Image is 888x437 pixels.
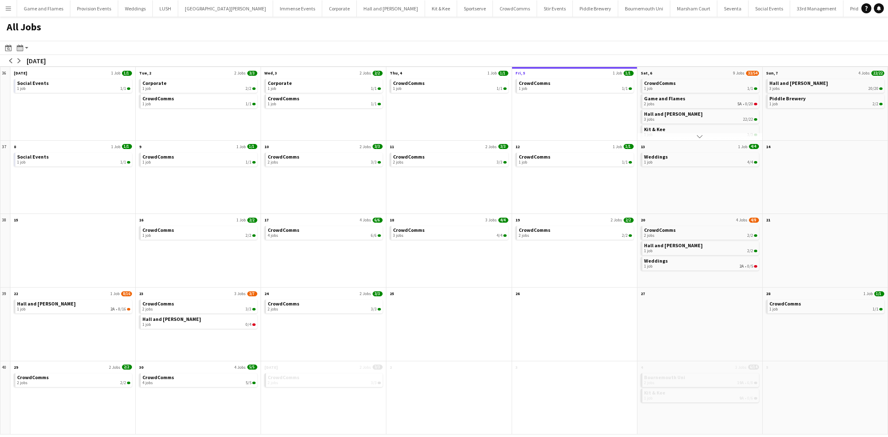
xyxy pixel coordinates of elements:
div: 40 [0,361,10,435]
span: 2/2 [127,382,130,384]
span: 6/6 [371,233,377,238]
span: CrowdComms [519,227,550,233]
span: 30 [139,365,143,370]
span: 2 jobs [393,160,403,165]
div: • [17,307,130,312]
button: Bournemouth Uni [618,0,670,17]
span: 3 Jobs [234,291,246,296]
span: 2 Jobs [234,70,246,76]
span: 3 Jobs [735,365,746,370]
span: CrowdComms [519,154,550,160]
span: 8/16 [121,291,132,296]
span: 1/1 [754,87,757,90]
span: 0/6 [747,396,753,401]
a: Hall and [PERSON_NAME]1 job2A•8/16 [17,300,130,312]
span: 33/54 [746,71,759,76]
a: Game and Flames2 jobs5A•0/20 [644,94,757,107]
a: Weddings1 job4/4 [644,153,757,165]
button: CrowdComms [493,0,537,17]
span: 3/3 [373,291,383,296]
button: Pride Festival [843,0,886,17]
span: 25 [390,291,394,296]
span: Piddle Brewery [769,95,806,102]
span: 2 jobs [644,380,654,385]
span: 3/3 [371,380,377,385]
button: 33rd Management [790,0,843,17]
a: CrowdComms1 job1/1 [393,79,506,91]
span: 2/2 [120,380,126,385]
span: CrowdComms [142,374,174,380]
div: • [644,380,757,385]
span: 1 job [769,307,778,312]
span: 2/2 [246,86,251,91]
span: 1 job [644,160,652,165]
span: 1 job [644,396,652,401]
button: Seventa [717,0,749,17]
a: CrowdComms3 jobs4/4 [393,226,506,238]
span: 0/6 [754,397,757,400]
span: 8 [14,144,16,149]
span: 4/4 [503,234,507,237]
span: 2/2 [373,71,383,76]
span: 14 [766,144,770,149]
span: 2 Jobs [109,365,120,370]
span: 2/2 [252,87,256,90]
span: 17 [264,217,269,223]
span: 8/16 [118,307,126,312]
span: 4/9 [749,218,759,223]
div: • [644,264,757,269]
span: CrowdComms [644,227,676,233]
span: CrowdComms [393,80,425,86]
span: 9 [139,144,141,149]
span: 1 job [17,86,25,91]
span: 1 job [142,86,151,91]
a: Kit & Kee1 job9A•0/6 [644,389,757,401]
span: 2 Jobs [360,144,371,149]
span: 3/3 [497,160,502,165]
a: CrowdComms1 job1/1 [519,79,632,91]
span: 0/5 [747,264,753,269]
span: Hall and Woodhouse [17,300,76,307]
button: Weddings [118,0,153,17]
span: Hall and Woodhouse [644,111,703,117]
span: 1 Job [863,291,873,296]
button: LUSH [153,0,178,17]
span: CrowdComms [142,154,174,160]
span: 1 job [268,102,276,107]
span: 2 jobs [17,380,27,385]
span: 1 Job [488,70,497,76]
span: 1 Job [110,291,119,296]
span: 19 [515,217,520,223]
span: 6/8 [747,380,753,385]
button: Piddle Brewery [573,0,618,17]
span: 1/1 [629,87,632,90]
span: 4/4 [497,233,502,238]
span: 2/2 [624,218,634,223]
span: 1/1 [371,102,377,107]
span: Game and Flames [644,95,685,102]
a: Hall and [PERSON_NAME]1 job2/2 [644,241,757,253]
span: 3 jobs [769,86,780,91]
span: 1/1 [252,103,256,105]
span: 1/1 [622,86,628,91]
span: CrowdComms [268,95,299,102]
a: CrowdComms2 jobs3/3 [393,153,506,165]
a: Piddle Brewery1 job2/2 [769,94,883,107]
span: 0/5 [754,265,757,268]
div: [DATE] [27,57,46,65]
span: 1/1 [122,144,132,149]
span: 2 jobs [519,233,529,238]
a: Social Events1 job1/1 [17,79,130,91]
span: 2 jobs [268,380,278,385]
span: 6/6 [378,234,381,237]
div: 39 [0,288,10,361]
span: CrowdComms [142,300,174,307]
span: Tue, 2 [139,70,151,76]
span: 6/6 [373,218,383,223]
span: 0/4 [246,322,251,327]
a: Social Events1 job1/1 [17,153,130,165]
span: 3 [515,365,517,370]
span: 1 Job [236,217,246,223]
span: CrowdComms [142,95,174,102]
span: 1/1 [120,160,126,165]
